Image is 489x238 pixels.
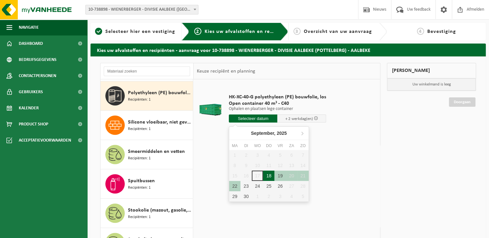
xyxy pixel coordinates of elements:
span: Recipiënten: 1 [128,97,151,103]
span: Kies uw afvalstoffen en recipiënten [205,29,293,34]
button: Polyethyleen (PE) bouwfolie, los - naturel/gekleurd Recipiënten: 1 [101,81,193,111]
a: 1Selecteer hier een vestiging [94,28,176,35]
span: Smeermiddelen en vetten [128,148,185,155]
span: Spuitbussen [128,177,155,185]
div: ma [229,143,240,149]
span: Recipiënten: 1 [128,126,151,132]
p: Uw winkelmand is leeg [387,78,476,91]
div: do [263,143,274,149]
span: Recipiënten: 1 [128,214,151,220]
div: 25 [263,181,274,191]
div: 29 [229,191,240,202]
span: Selecteer hier een vestiging [105,29,175,34]
div: 24 [252,181,263,191]
div: 3 [274,191,286,202]
span: Acceptatievoorwaarden [19,132,71,148]
div: vr [274,143,286,149]
span: Navigatie [19,19,39,35]
span: Kalender [19,100,39,116]
h2: Kies uw afvalstoffen en recipiënten - aanvraag voor 10-738898 - WIENERBERGER - DIVISIE AALBEKE (P... [90,44,486,56]
span: Silicone vloeibaar, niet gevaarlijk in 200l [128,118,191,126]
span: 10-738898 - WIENERBERGER - DIVISIE AALBEKE (POTTELBERG) - AALBEKE [85,5,198,15]
span: Gebruikers [19,84,43,100]
button: Silicone vloeibaar, niet gevaarlijk in 200l Recipiënten: 1 [101,111,193,140]
span: 10-738898 - WIENERBERGER - DIVISIE AALBEKE (POTTELBERG) - AALBEKE [86,5,198,14]
span: 3 [293,28,301,35]
div: 26 [274,181,286,191]
span: Open container 40 m³ - C40 [229,100,326,107]
div: 18 [263,171,274,181]
span: 4 [417,28,424,35]
div: Keuze recipiënt en planning [194,63,258,79]
span: HK-XC-40-G polyethyleen (PE) bouwfolie, los [229,94,326,100]
span: 2 [194,28,201,35]
span: Recipiënten: 1 [128,185,151,191]
div: 1 [252,191,263,202]
div: 23 [240,181,252,191]
div: [PERSON_NAME] [387,63,476,78]
div: wo [252,143,263,149]
div: zo [297,143,309,149]
button: Spuitbussen Recipiënten: 1 [101,169,193,199]
div: 19 [274,171,286,181]
span: + 2 werkdag(en) [285,117,313,121]
div: September, [248,128,289,138]
input: Materiaal zoeken [104,66,190,76]
a: Doorgaan [449,97,475,107]
span: Bedrijfsgegevens [19,52,57,68]
div: di [240,143,252,149]
span: Dashboard [19,35,43,52]
span: Polyethyleen (PE) bouwfolie, los - naturel/gekleurd [128,89,191,97]
input: Selecteer datum [229,114,278,123]
i: 2025 [277,131,287,135]
button: Smeermiddelen en vetten Recipiënten: 1 [101,140,193,169]
span: Stookolie (mazout, gasolie, diesel) in 200lt-vat [128,206,191,214]
span: Product Shop [19,116,48,132]
span: Overzicht van uw aanvraag [304,29,372,34]
p: Ophalen en plaatsen lege container [229,107,326,111]
div: 22 [229,181,240,191]
div: za [286,143,297,149]
span: Recipiënten: 1 [128,155,151,162]
div: 2 [263,191,274,202]
span: Bevestiging [427,29,456,34]
span: 1 [95,28,102,35]
div: 30 [240,191,252,202]
span: Contactpersonen [19,68,56,84]
button: Stookolie (mazout, gasolie, diesel) in 200lt-vat Recipiënten: 1 [101,199,193,228]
